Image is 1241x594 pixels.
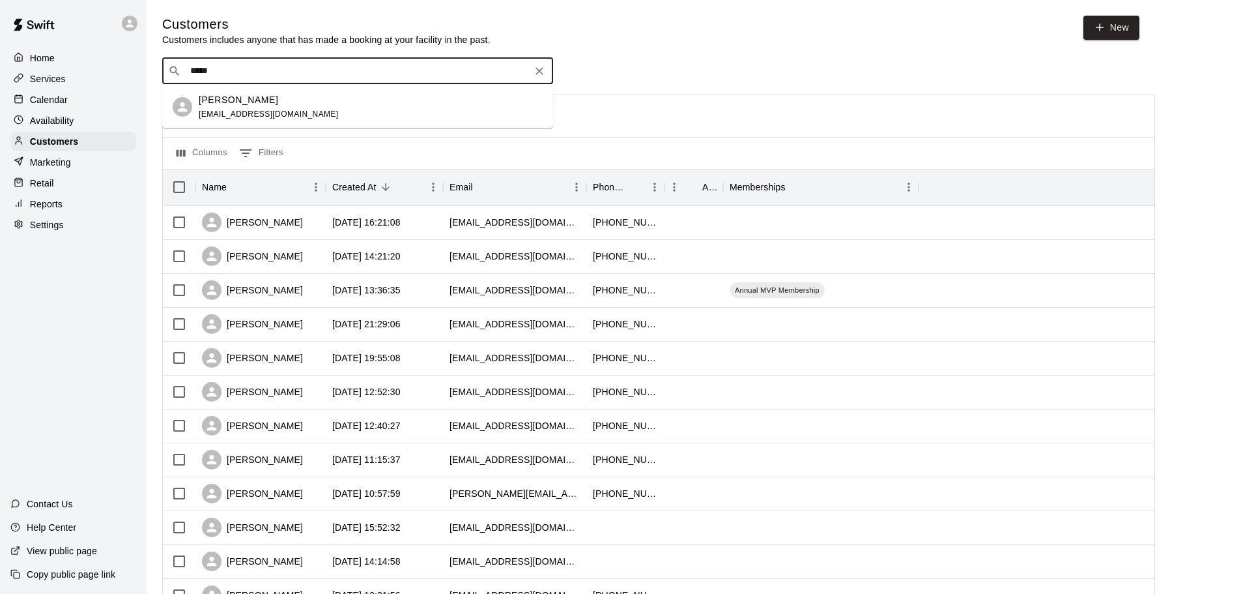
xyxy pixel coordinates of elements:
p: Reports [30,198,63,211]
p: Customers [30,135,78,148]
div: +14802210607 [593,385,658,398]
div: 2025-08-11 10:57:59 [332,487,401,500]
div: [PERSON_NAME] [202,552,303,571]
button: Clear [530,62,549,80]
button: Sort [473,178,491,196]
div: [PERSON_NAME] [202,416,303,436]
div: scott.travis@asu.edu [449,487,580,500]
p: Help Center [27,521,76,534]
div: Email [443,169,586,205]
button: Menu [306,177,326,197]
h5: Customers [162,16,491,33]
div: 2025-08-11 11:15:37 [332,453,401,466]
div: [PERSON_NAME] [202,382,303,402]
div: jdlightburne@yahoo.com [449,351,580,364]
div: 2025-08-11 19:55:08 [332,351,401,364]
div: [PERSON_NAME] [202,280,303,300]
div: +14803221558 [593,318,658,331]
div: Deanna Frantz [173,97,192,117]
a: Reports [10,194,136,214]
p: Retail [30,177,54,190]
div: mikaylaadel@gmail.com [449,284,580,297]
div: annalisaaguilar@yahoo.com [449,521,580,534]
div: [PERSON_NAME] [202,518,303,537]
div: 2025-08-12 16:21:08 [332,216,401,229]
p: Customers includes anyone that has made a booking at your facility in the past. [162,33,491,46]
button: Menu [664,177,684,197]
span: Annual MVP Membership [730,285,825,295]
p: [PERSON_NAME] [199,93,278,107]
div: +17862140767 [593,284,658,297]
div: Name [195,169,326,205]
div: Email [449,169,473,205]
div: +14805442552 [593,351,658,364]
div: Phone Number [586,169,664,205]
div: Age [664,169,723,205]
p: Copy public page link [27,568,115,581]
div: amysmith41@yahoo.com [449,453,580,466]
div: Phone Number [593,169,627,205]
div: Calendar [10,90,136,110]
button: Select columns [173,143,231,164]
a: Services [10,69,136,89]
div: jbecktell35@gmail.com [449,555,580,568]
div: sophias.lopez07@gmail.com [449,318,580,331]
div: Annual MVP Membership [730,282,825,298]
a: Customers [10,132,136,151]
div: 2025-08-12 13:36:35 [332,284,401,297]
a: Home [10,48,136,68]
div: +14805400571 [593,487,658,500]
a: Retail [10,173,136,193]
p: Contact Us [27,497,73,511]
button: Menu [567,177,586,197]
div: 2025-08-10 14:14:58 [332,555,401,568]
button: Show filters [236,143,287,164]
p: Calendar [30,93,68,106]
div: heatherzaz@gmail.com [449,385,580,398]
a: Marketing [10,153,136,172]
a: New [1083,16,1139,40]
div: 2025-08-12 14:21:20 [332,250,401,263]
div: +14803191968 [593,419,658,432]
button: Sort [227,178,245,196]
p: Settings [30,218,64,231]
div: 2025-08-11 21:29:06 [332,318,401,331]
p: Services [30,72,66,85]
div: Memberships [723,169,919,205]
div: hetzert17@yahoo.com [449,216,580,229]
a: Availability [10,111,136,130]
button: Sort [684,178,702,196]
div: magdajoy@gmail.com [449,419,580,432]
div: +13125452453 [593,453,658,466]
div: [PERSON_NAME] [202,484,303,503]
button: Menu [423,177,443,197]
div: Created At [332,169,377,205]
button: Sort [786,178,804,196]
div: wetherellw@gmail.com [449,250,580,263]
p: Home [30,52,55,65]
div: [PERSON_NAME] [202,213,303,232]
div: Search customers by name or email [162,58,553,84]
p: View public page [27,544,97,557]
button: Menu [899,177,919,197]
div: 2025-08-10 15:52:32 [332,521,401,534]
div: Memberships [730,169,786,205]
button: Sort [377,178,395,196]
div: +14802412979 [593,250,658,263]
div: Age [702,169,717,205]
div: [PERSON_NAME] [202,314,303,334]
div: +14802058012 [593,216,658,229]
div: [PERSON_NAME] [202,450,303,469]
div: 2025-08-11 12:52:30 [332,385,401,398]
a: Settings [10,215,136,235]
button: Sort [627,178,645,196]
div: Name [202,169,227,205]
div: 2025-08-11 12:40:27 [332,419,401,432]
